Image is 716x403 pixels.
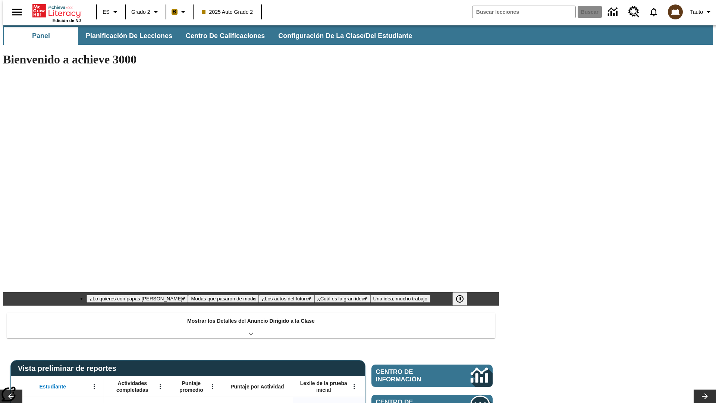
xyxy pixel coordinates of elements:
[644,2,663,22] a: Notificaciones
[173,7,176,16] span: B
[187,317,315,325] p: Mostrar los Detalles del Anuncio Dirigido a la Clase
[188,295,258,303] button: Diapositiva 2 Modas que pasaron de moda
[108,380,157,393] span: Actividades completadas
[690,8,703,16] span: Tauto
[202,8,253,16] span: 2025 Auto Grade 2
[173,380,209,393] span: Puntaje promedio
[663,2,687,22] button: Escoja un nuevo avatar
[3,25,713,45] div: Subbarra de navegación
[259,295,314,303] button: Diapositiva 3 ¿Los autos del futuro?
[7,313,495,338] div: Mostrar los Detalles del Anuncio Dirigido a la Clase
[472,6,575,18] input: Buscar campo
[207,381,218,392] button: Abrir menú
[18,364,120,373] span: Vista preliminar de reportes
[314,295,370,303] button: Diapositiva 4 ¿Cuál es la gran idea?
[3,53,499,66] h1: Bienvenido a achieve 3000
[349,381,360,392] button: Abrir menú
[624,2,644,22] a: Centro de recursos, Se abrirá en una pestaña nueva.
[99,5,123,19] button: Lenguaje: ES, Selecciona un idioma
[128,5,163,19] button: Grado: Grado 2, Elige un grado
[376,368,446,383] span: Centro de información
[40,383,66,390] span: Estudiante
[32,3,81,23] div: Portada
[180,27,271,45] button: Centro de calificaciones
[296,380,351,393] span: Lexile de la prueba inicial
[694,390,716,403] button: Carrusel de lecciones, seguir
[87,295,188,303] button: Diapositiva 1 ¿Lo quieres con papas fritas?
[4,27,78,45] button: Panel
[230,383,284,390] span: Puntaje por Actividad
[687,5,716,19] button: Perfil/Configuración
[169,5,191,19] button: Boost El color de la clase es anaranjado claro. Cambiar el color de la clase.
[53,18,81,23] span: Edición de NJ
[155,381,166,392] button: Abrir menú
[80,27,178,45] button: Planificación de lecciones
[371,365,493,387] a: Centro de información
[32,3,81,18] a: Portada
[3,27,419,45] div: Subbarra de navegación
[103,8,110,16] span: ES
[272,27,418,45] button: Configuración de la clase/del estudiante
[452,292,467,306] button: Pausar
[668,4,683,19] img: avatar image
[131,8,150,16] span: Grado 2
[370,295,430,303] button: Diapositiva 5 Una idea, mucho trabajo
[6,1,28,23] button: Abrir el menú lateral
[89,381,100,392] button: Abrir menú
[452,292,475,306] div: Pausar
[603,2,624,22] a: Centro de información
